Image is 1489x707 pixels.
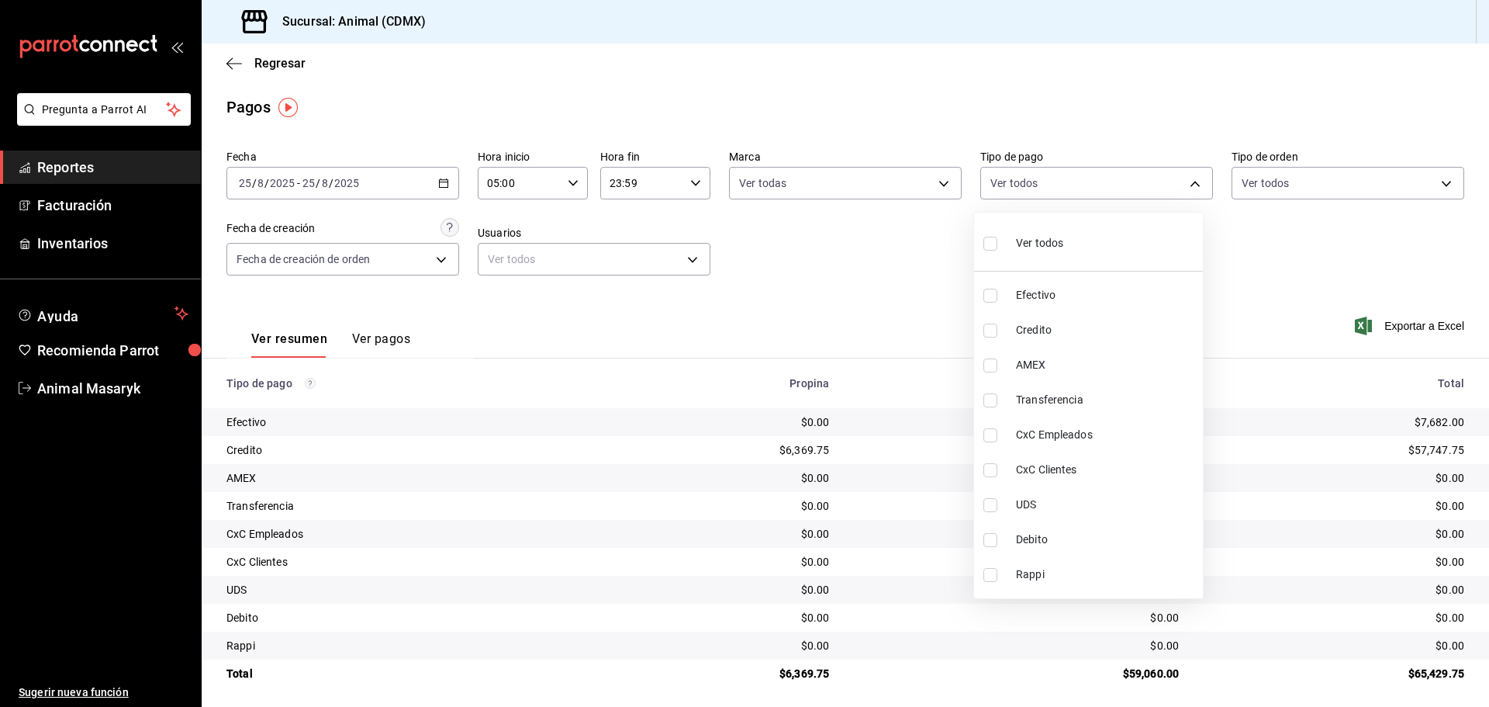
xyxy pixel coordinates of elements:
span: CxC Empleados [1016,427,1197,443]
span: Ver todos [1016,235,1063,251]
span: Transferencia [1016,392,1197,408]
span: AMEX [1016,357,1197,373]
img: Tooltip marker [278,98,298,117]
span: Credito [1016,322,1197,338]
span: CxC Clientes [1016,462,1197,478]
span: Debito [1016,532,1197,548]
span: UDS [1016,497,1197,513]
span: Rappi [1016,567,1197,583]
span: Efectivo [1016,287,1197,303]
